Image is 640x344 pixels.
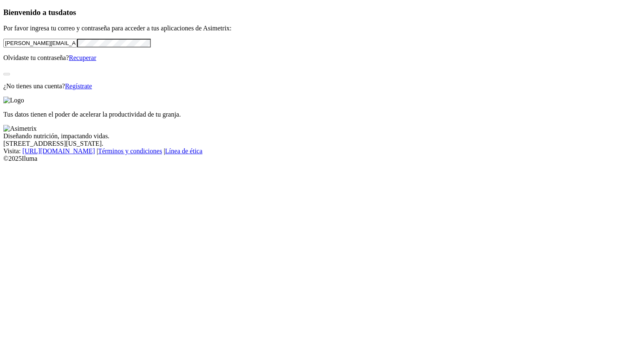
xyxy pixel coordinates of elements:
h3: Bienvenido a tus [3,8,637,17]
div: Diseñando nutrición, impactando vidas. [3,132,637,140]
img: Logo [3,97,24,104]
p: Olvidaste tu contraseña? [3,54,637,62]
a: Línea de ética [165,147,202,155]
input: Tu correo [3,39,77,47]
a: Términos y condiciones [98,147,162,155]
img: Asimetrix [3,125,37,132]
p: Tus datos tienen el poder de acelerar la productividad de tu granja. [3,111,637,118]
div: © 2025 Iluma [3,155,637,162]
a: Recuperar [69,54,96,61]
div: Visita : | | [3,147,637,155]
span: datos [58,8,76,17]
a: Regístrate [65,82,92,90]
p: Por favor ingresa tu correo y contraseña para acceder a tus aplicaciones de Asimetrix: [3,25,637,32]
p: ¿No tienes una cuenta? [3,82,637,90]
a: [URL][DOMAIN_NAME] [22,147,95,155]
div: [STREET_ADDRESS][US_STATE]. [3,140,637,147]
